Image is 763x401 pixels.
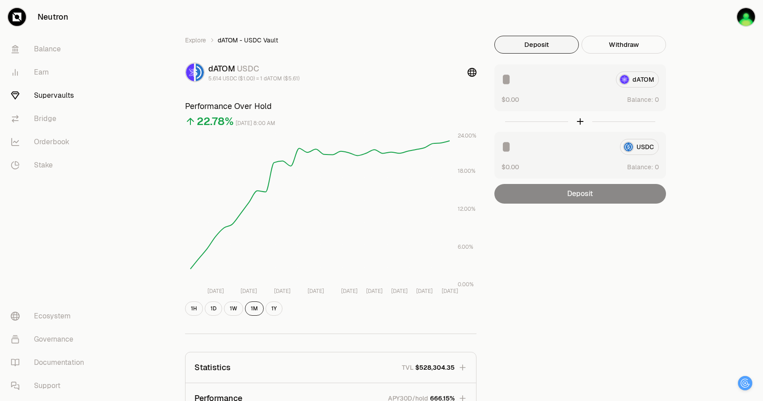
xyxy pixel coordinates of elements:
a: Governance [4,328,97,351]
tspan: [DATE] [207,288,223,295]
tspan: [DATE] [391,288,408,295]
a: Support [4,374,97,397]
div: 5.614 USDC ($1.00) = 1 dATOM ($5.61) [208,75,299,82]
tspan: 24.00% [458,132,476,139]
a: Earn [4,61,97,84]
span: USDC [237,63,259,74]
tspan: [DATE] [240,288,257,295]
div: [DATE] 8:00 AM [236,118,275,129]
tspan: [DATE] [308,288,324,295]
tspan: [DATE] [416,288,433,295]
img: dATOM Logo [186,63,194,81]
tspan: 12.00% [458,205,476,213]
button: 1D [205,301,222,316]
button: 1W [224,301,243,316]
p: Statistics [194,361,231,374]
button: Deposit [494,36,579,54]
a: Ecosystem [4,305,97,328]
p: TVL [402,363,413,372]
nav: breadcrumb [185,36,476,45]
tspan: [DATE] [441,288,458,295]
a: Bridge [4,107,97,130]
a: Explore [185,36,206,45]
span: $528,304.35 [415,363,455,372]
img: zhirong80 [737,8,755,26]
button: StatisticsTVL$528,304.35 [185,352,476,383]
a: Stake [4,154,97,177]
button: Withdraw [582,36,666,54]
tspan: [DATE] [274,288,291,295]
span: Balance: [627,95,653,104]
button: $0.00 [502,162,519,171]
h3: Performance Over Hold [185,100,476,113]
a: Orderbook [4,130,97,154]
div: dATOM [208,63,299,75]
div: 22.78% [197,114,234,129]
tspan: 0.00% [458,281,474,288]
button: $0.00 [502,95,519,104]
tspan: [DATE] [366,288,383,295]
button: 1Y [266,301,282,316]
button: 1H [185,301,203,316]
a: Documentation [4,351,97,374]
tspan: 6.00% [458,243,473,251]
span: dATOM - USDC Vault [218,36,278,45]
span: Balance: [627,163,653,171]
a: Supervaults [4,84,97,107]
a: Balance [4,38,97,61]
tspan: 18.00% [458,167,476,175]
button: 1M [245,301,264,316]
tspan: [DATE] [341,288,357,295]
img: USDC Logo [196,63,204,81]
